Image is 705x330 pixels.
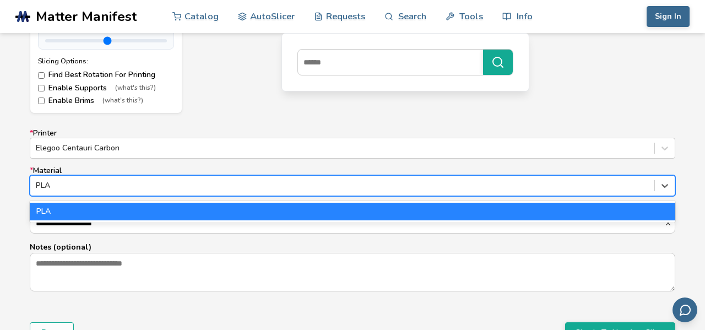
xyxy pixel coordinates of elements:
label: Find Best Rotation For Printing [38,71,174,79]
input: Enable Brims(what's this?) [38,98,45,104]
button: *Item Name [664,219,675,227]
input: Find Best Rotation For Printing [38,72,45,79]
input: *MaterialPLAPLA [36,181,38,190]
label: Enable Supports [38,84,174,93]
button: Sign In [647,6,690,27]
button: Send feedback via email [673,297,697,322]
input: Enable Supports(what's this?) [38,85,45,91]
div: Slicing Options: [38,57,174,65]
span: (what's this?) [102,97,143,105]
input: *Item Name [30,213,664,233]
div: PLA [30,203,675,220]
label: Enable Brims [38,96,174,105]
label: Material [30,166,675,196]
span: Scale: 100 % [45,25,86,34]
label: Printer [30,129,675,159]
span: Matter Manifest [36,9,137,24]
textarea: Notes (optional) [30,253,675,291]
span: (what's this?) [115,84,156,92]
p: Notes (optional) [30,241,675,253]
